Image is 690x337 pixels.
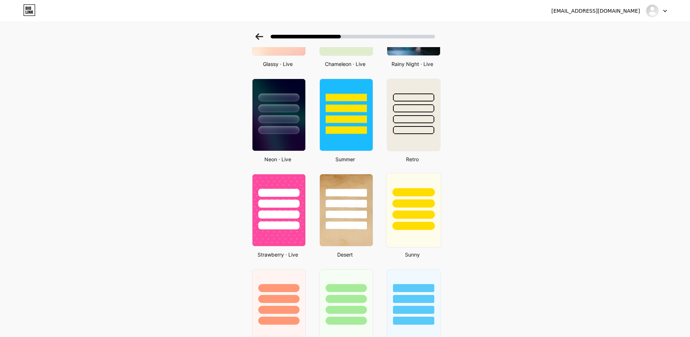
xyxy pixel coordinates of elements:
[250,60,306,68] div: Glassy · Live
[385,60,440,68] div: Rainy Night · Live
[645,4,659,18] img: trenslot77
[317,251,373,258] div: Desert
[385,251,440,258] div: Sunny
[551,7,640,15] div: [EMAIL_ADDRESS][DOMAIN_NAME]
[385,155,440,163] div: Retro
[317,155,373,163] div: Summer
[250,155,306,163] div: Neon · Live
[250,251,306,258] div: Strawberry · Live
[317,60,373,68] div: Chameleon · Live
